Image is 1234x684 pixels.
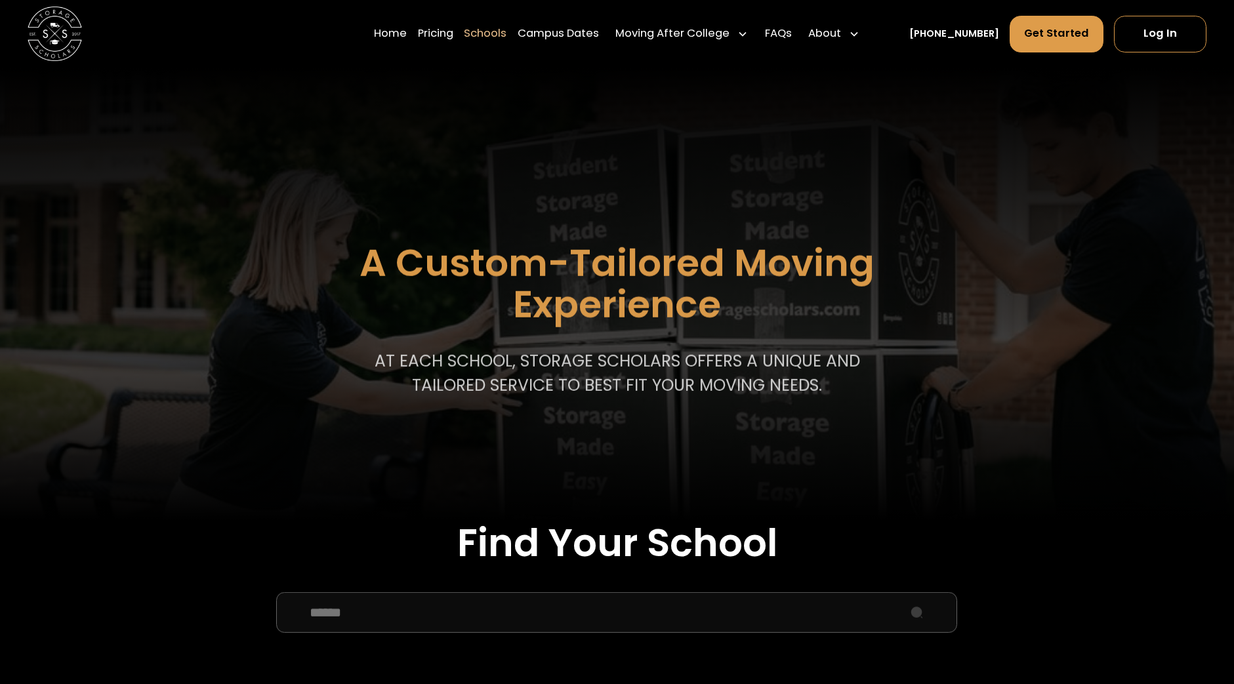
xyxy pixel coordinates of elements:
[418,15,453,53] a: Pricing
[28,7,82,61] a: home
[909,27,999,41] a: [PHONE_NUMBER]
[808,26,841,42] div: About
[127,520,1107,566] h2: Find Your School
[369,349,866,398] p: At each school, storage scholars offers a unique and tailored service to best fit your Moving needs.
[28,7,82,61] img: Storage Scholars main logo
[765,15,792,53] a: FAQs
[610,15,754,53] div: Moving After College
[464,15,506,53] a: Schools
[1010,16,1103,52] a: Get Started
[290,242,944,325] h1: A Custom-Tailored Moving Experience
[518,15,599,53] a: Campus Dates
[1114,16,1206,52] a: Log In
[374,15,407,53] a: Home
[802,15,865,53] div: About
[615,26,730,42] div: Moving After College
